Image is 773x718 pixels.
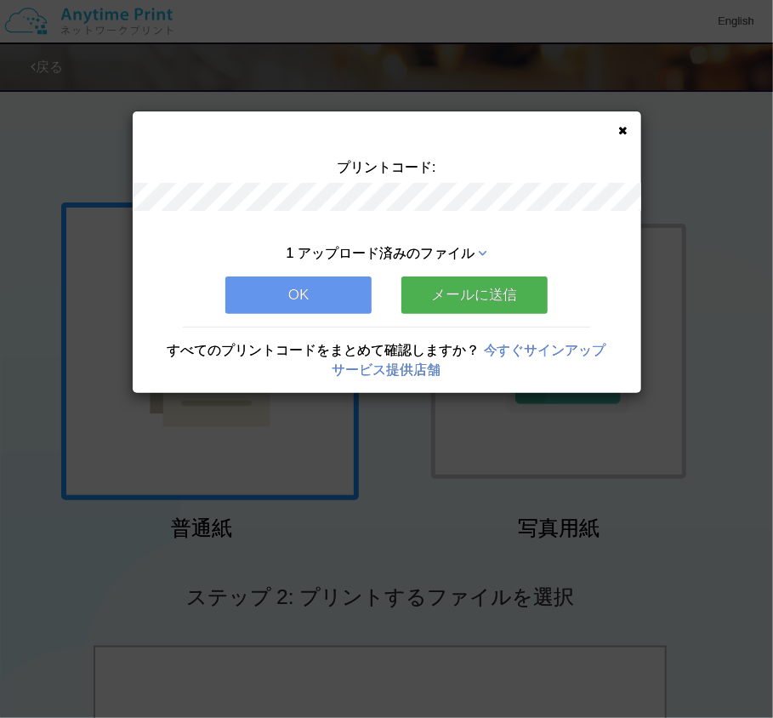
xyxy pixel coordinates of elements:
[287,246,475,260] span: 1 アップロード済みのファイル
[484,343,606,357] a: 今すぐサインアップ
[401,276,548,314] button: メールに送信
[167,343,480,357] span: すべてのプリントコードをまとめて確認しますか？
[333,362,441,377] a: サービス提供店舗
[337,160,435,174] span: プリントコード:
[225,276,372,314] button: OK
